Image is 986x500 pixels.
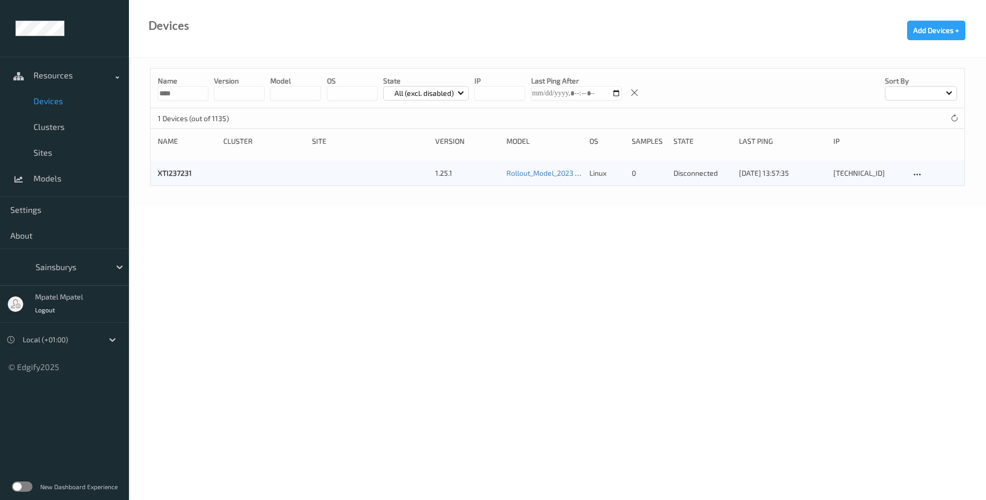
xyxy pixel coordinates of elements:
[589,136,625,146] div: OS
[158,113,235,124] p: 1 Devices (out of 1135)
[158,136,216,146] div: Name
[383,76,469,86] p: State
[632,168,667,178] div: 0
[391,88,457,98] p: All (excl. disabled)
[214,76,265,86] p: version
[435,168,499,178] div: 1.25.1
[312,136,429,146] div: Site
[435,136,499,146] div: version
[833,168,903,178] div: [TECHNICAL_ID]
[907,21,965,40] button: Add Devices +
[270,76,321,86] p: model
[474,76,525,86] p: IP
[885,76,957,86] p: Sort by
[833,136,903,146] div: ip
[223,136,305,146] div: Cluster
[739,136,826,146] div: Last Ping
[149,21,189,31] div: Devices
[673,136,732,146] div: State
[327,76,377,86] p: OS
[673,168,732,178] p: disconnected
[506,169,620,177] a: Rollout_Model_2023 - no AutoPrint
[531,76,621,86] p: Last Ping After
[158,169,192,177] a: XTI237231
[158,76,208,86] p: Name
[739,168,826,178] div: [DATE] 13:57:35
[589,168,625,178] p: linux
[506,136,582,146] div: Model
[632,136,667,146] div: Samples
